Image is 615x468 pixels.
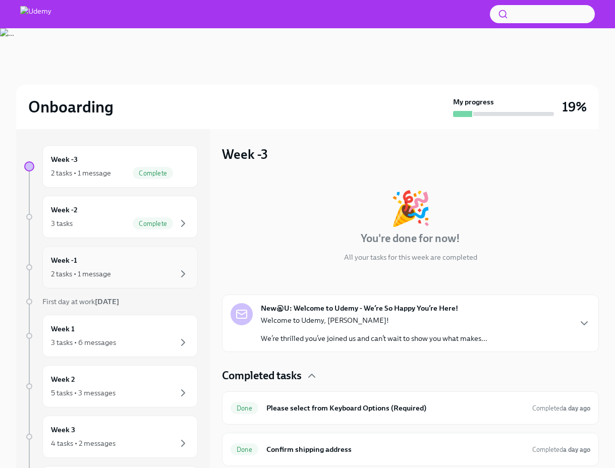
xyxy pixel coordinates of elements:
h6: Week -3 [51,154,78,165]
h4: You're done for now! [361,231,460,246]
a: Week -23 tasksComplete [24,196,198,238]
h4: Completed tasks [222,368,302,383]
div: 2 tasks • 1 message [51,269,111,279]
div: 4 tasks • 2 messages [51,438,116,448]
strong: a day ago [563,446,590,453]
h3: Week -3 [222,145,268,163]
h3: 19% [562,98,587,116]
h6: Week -2 [51,204,78,215]
strong: My progress [453,97,494,107]
a: DoneConfirm shipping addressCompleteda day ago [231,441,590,457]
span: Completed [532,446,590,453]
div: 🎉 [390,192,431,225]
h6: Week -1 [51,255,77,266]
div: Completed tasks [222,368,599,383]
h2: Onboarding [28,97,114,117]
span: Done [231,404,258,412]
strong: a day ago [563,404,590,412]
span: September 15th, 2025 10:08 [532,445,590,454]
span: Complete [133,169,173,177]
span: Completed [532,404,590,412]
div: 2 tasks • 1 message [51,168,111,178]
span: Done [231,446,258,453]
div: 3 tasks [51,218,73,228]
span: September 15th, 2025 10:08 [532,403,590,413]
a: Week 34 tasks • 2 messages [24,416,198,458]
strong: [DATE] [95,297,119,306]
a: Week -32 tasks • 1 messageComplete [24,145,198,188]
img: Udemy [20,6,51,22]
span: Complete [133,220,173,227]
h6: Confirm shipping address [266,444,524,455]
a: Week 25 tasks • 3 messages [24,365,198,407]
a: DonePlease select from Keyboard Options (Required)Completeda day ago [231,400,590,416]
h6: Week 3 [51,424,75,435]
a: Week -12 tasks • 1 message [24,246,198,288]
a: Week 13 tasks • 6 messages [24,315,198,357]
div: 5 tasks • 3 messages [51,388,116,398]
div: 3 tasks • 6 messages [51,337,116,347]
p: Welcome to Udemy, [PERSON_NAME]! [261,315,487,325]
span: First day at work [42,297,119,306]
a: First day at work[DATE] [24,297,198,307]
p: We’re thrilled you’ve joined us and can’t wait to show you what makes... [261,333,487,343]
h6: Week 1 [51,323,75,334]
h6: Please select from Keyboard Options (Required) [266,402,524,414]
h6: Week 2 [51,374,75,385]
strong: New@U: Welcome to Udemy - We’re So Happy You’re Here! [261,303,458,313]
p: All your tasks for this week are completed [344,252,477,262]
